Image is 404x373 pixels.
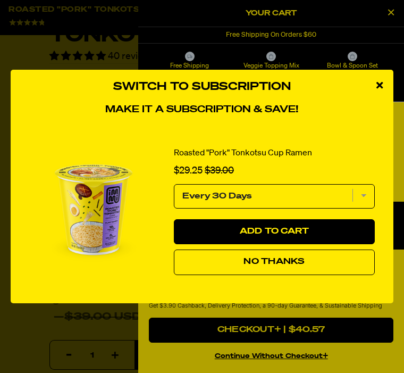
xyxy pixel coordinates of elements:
[21,127,383,293] div: Switch to Subscription
[174,166,203,176] span: $29.25
[366,70,393,102] div: close modal
[174,184,375,209] select: subscription frequency
[205,166,234,176] span: $39.00
[240,227,309,236] span: Add to Cart
[174,250,375,275] button: No Thanks
[21,137,166,282] img: View Roasted "Pork" Tonkotsu Cup Ramen
[174,219,375,245] button: Add to Cart
[243,258,305,266] span: No Thanks
[21,80,383,94] h3: Switch to Subscription
[21,104,383,116] h4: Make it a subscription & save!
[174,148,312,159] a: Roasted "Pork" Tonkotsu Cup Ramen
[21,127,383,293] div: 1 of 1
